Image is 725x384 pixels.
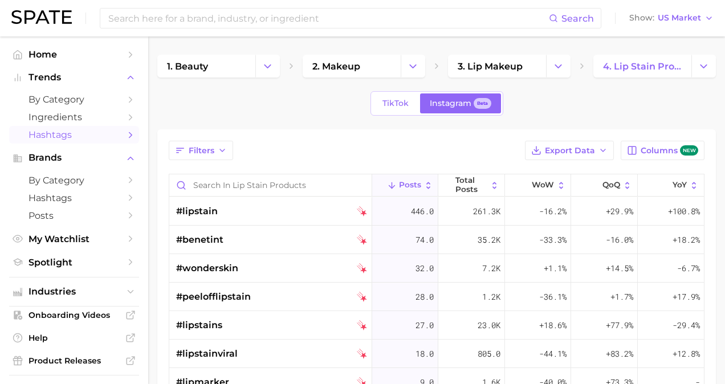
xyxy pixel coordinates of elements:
[602,181,620,190] span: QoQ
[169,174,372,196] input: Search in lip stain products
[658,15,701,21] span: US Market
[438,174,504,197] button: Total Posts
[399,181,421,190] span: Posts
[176,318,222,332] span: #lipstains
[176,347,238,361] span: #lipstainviral
[28,257,120,268] span: Spotlight
[606,318,633,332] span: +77.9%
[357,320,367,330] img: instagram falling star
[478,233,500,247] span: 35.2k
[169,197,704,226] button: #lipstaininstagram falling star446.0261.3k-16.2%+29.9%+100.8%
[545,146,595,156] span: Export Data
[610,290,633,304] span: +1.7%
[673,347,700,361] span: +12.8%
[303,55,401,77] a: 2. makeup
[629,15,654,21] span: Show
[28,310,120,320] span: Onboarding Videos
[473,205,500,218] span: 261.3k
[606,347,633,361] span: +83.2%
[603,61,682,72] span: 4. lip stain products
[11,10,72,24] img: SPATE
[357,349,367,359] img: instagram falling star
[9,329,139,346] a: Help
[561,13,594,24] span: Search
[571,174,637,197] button: QoQ
[416,347,434,361] span: 18.0
[28,112,120,122] span: Ingredients
[673,233,700,247] span: +18.2%
[28,129,120,140] span: Hashtags
[668,205,700,218] span: +100.8%
[539,347,567,361] span: -44.1%
[9,46,139,63] a: Home
[482,262,500,275] span: 7.2k
[9,149,139,166] button: Brands
[176,290,251,304] span: #peelofflipstain
[455,176,487,194] span: Total Posts
[505,174,571,197] button: WoW
[107,9,549,28] input: Search here for a brand, industry, or ingredient
[169,283,704,311] button: #peelofflipstaininstagram falling star28.01.2k-36.1%+1.7%+17.9%
[448,55,546,77] a: 3. lip makeup
[169,226,704,254] button: #benetintinstagram falling star74.035.2k-33.3%-16.0%+18.2%
[673,181,687,190] span: YoY
[28,234,120,244] span: My Watchlist
[357,263,367,273] img: instagram falling star
[28,333,120,343] span: Help
[638,174,704,197] button: YoY
[416,233,434,247] span: 74.0
[157,55,255,77] a: 1. beauty
[9,352,139,369] a: Product Releases
[401,55,425,77] button: Change Category
[28,72,120,83] span: Trends
[176,262,238,275] span: #wonderskin
[539,233,567,247] span: -33.3%
[478,318,500,332] span: 23.0k
[176,233,223,247] span: #benetint
[593,55,691,77] a: 4. lip stain products
[9,254,139,271] a: Spotlight
[9,230,139,248] a: My Watchlist
[539,318,567,332] span: +18.6%
[539,290,567,304] span: -36.1%
[478,347,500,361] span: 805.0
[9,91,139,108] a: by Category
[373,93,418,113] a: TikTok
[189,146,214,156] span: Filters
[416,318,434,332] span: 27.0
[28,356,120,366] span: Product Releases
[673,318,700,332] span: -29.4%
[9,108,139,126] a: Ingredients
[411,205,434,218] span: 446.0
[525,141,614,160] button: Export Data
[9,69,139,86] button: Trends
[28,49,120,60] span: Home
[169,311,704,340] button: #lipstainsinstagram falling star27.023.0k+18.6%+77.9%-29.4%
[9,207,139,224] a: Posts
[606,205,633,218] span: +29.9%
[430,99,471,108] span: Instagram
[477,99,488,108] span: Beta
[544,262,567,275] span: +1.1%
[382,99,409,108] span: TikTok
[357,292,367,302] img: instagram falling star
[9,189,139,207] a: Hashtags
[9,307,139,324] a: Onboarding Videos
[606,262,633,275] span: +14.5%
[680,145,698,156] span: new
[691,55,716,77] button: Change Category
[176,205,218,218] span: #lipstain
[312,61,360,72] span: 2. makeup
[621,141,704,160] button: Columnsnew
[420,93,501,113] a: InstagramBeta
[532,181,554,190] span: WoW
[539,205,567,218] span: -16.2%
[606,233,633,247] span: -16.0%
[626,11,716,26] button: ShowUS Market
[9,171,139,189] a: by Category
[169,141,233,160] button: Filters
[357,235,367,245] img: instagram falling star
[9,126,139,144] a: Hashtags
[28,175,120,186] span: by Category
[482,290,500,304] span: 1.2k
